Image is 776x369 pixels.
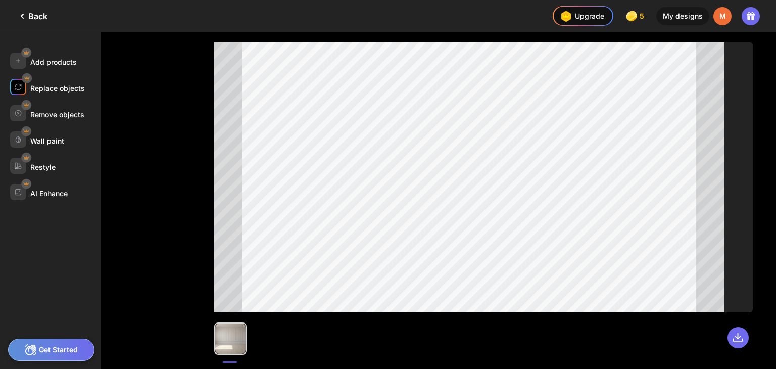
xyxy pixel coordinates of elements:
div: Restyle [30,163,56,171]
div: Get Started [8,339,94,361]
div: Add products [30,58,77,66]
div: M [713,7,732,25]
img: upgrade-nav-btn-icon.gif [558,8,574,24]
span: 5 [640,12,646,20]
div: Back [16,10,47,22]
div: Remove objects [30,110,84,119]
div: Wall paint [30,136,64,145]
div: AI Enhance [30,189,68,198]
div: My designs [656,7,709,25]
div: Upgrade [558,8,604,24]
div: Replace objects [30,84,85,93]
